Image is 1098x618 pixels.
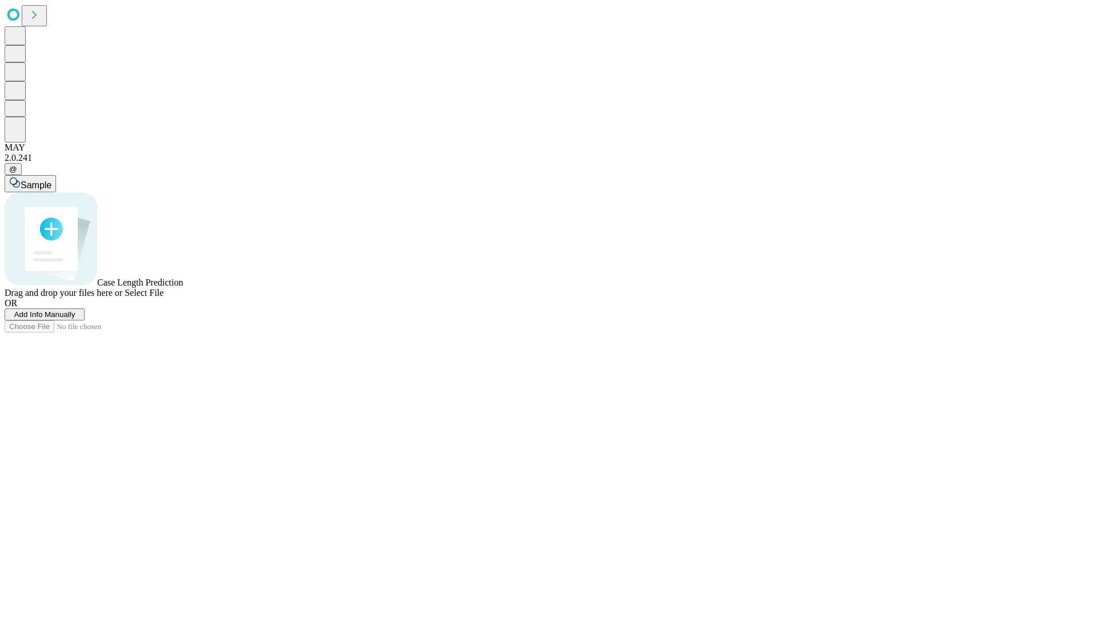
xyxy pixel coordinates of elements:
span: Add Info Manually [14,310,75,319]
button: Sample [5,175,56,192]
span: Select File [125,288,164,298]
button: Add Info Manually [5,308,85,320]
span: @ [9,165,17,173]
span: Drag and drop your files here or [5,288,122,298]
button: @ [5,163,22,175]
span: OR [5,298,17,308]
div: MAY [5,142,1093,153]
div: 2.0.241 [5,153,1093,163]
span: Sample [21,180,51,190]
span: Case Length Prediction [97,278,183,287]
